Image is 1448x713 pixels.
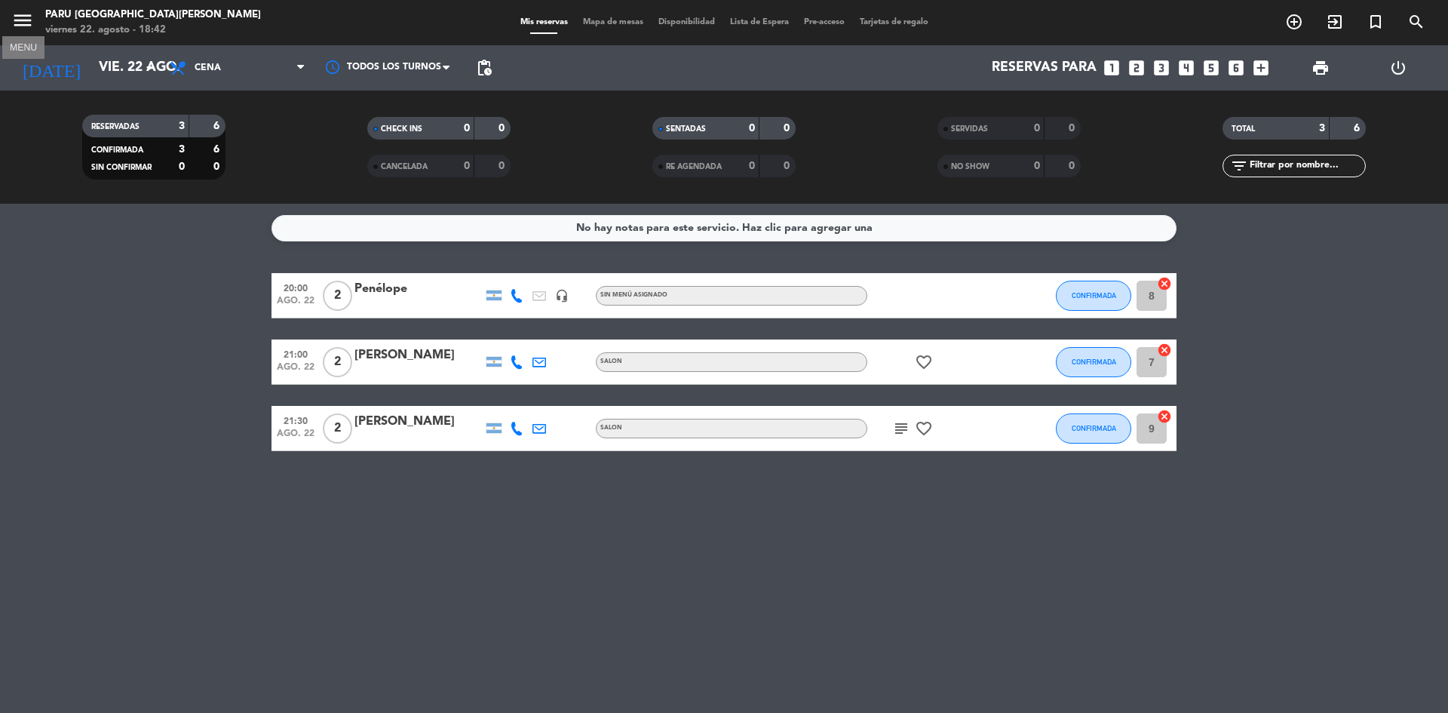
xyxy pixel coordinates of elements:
[45,8,261,23] div: Paru [GEOGRAPHIC_DATA][PERSON_NAME]
[1201,58,1221,78] i: looks_5
[213,144,222,155] strong: 6
[1034,161,1040,171] strong: 0
[1157,409,1172,424] i: cancel
[323,281,352,311] span: 2
[1232,125,1255,133] span: TOTAL
[555,289,569,303] i: headset_mic
[11,9,34,32] i: menu
[1102,58,1121,78] i: looks_one
[381,125,422,133] span: CHECK INS
[277,362,314,380] span: ago. 22
[213,121,222,131] strong: 6
[796,18,852,26] span: Pre-acceso
[277,411,314,429] span: 21:30
[722,18,796,26] span: Lista de Espera
[784,161,793,171] strong: 0
[277,345,314,362] span: 21:00
[1157,276,1172,291] i: cancel
[11,9,34,37] button: menu
[749,123,755,134] strong: 0
[323,347,352,377] span: 2
[179,161,185,172] strong: 0
[915,353,933,371] i: favorite_border
[499,123,508,134] strong: 0
[1056,281,1131,311] button: CONFIRMADA
[1326,13,1344,31] i: exit_to_app
[1157,343,1172,358] i: cancel
[1072,358,1116,366] span: CONFIRMADA
[1072,424,1116,432] span: CONFIRMADA
[45,23,261,38] div: viernes 22. agosto - 18:42
[951,163,989,171] span: NO SHOW
[213,161,222,172] strong: 0
[179,121,185,131] strong: 3
[1319,123,1325,134] strong: 3
[1407,13,1425,31] i: search
[1230,157,1248,175] i: filter_list
[1056,413,1131,444] button: CONFIRMADA
[1127,58,1146,78] i: looks_two
[91,123,140,131] span: RESERVADAS
[91,164,152,171] span: SIN CONFIRMAR
[277,429,314,446] span: ago. 22
[1152,58,1171,78] i: looks_3
[1389,59,1407,77] i: power_settings_new
[651,18,722,26] span: Disponibilidad
[1367,13,1385,31] i: turned_in_not
[1056,347,1131,377] button: CONFIRMADA
[91,146,143,154] span: CONFIRMADA
[1072,291,1116,300] span: CONFIRMADA
[951,125,988,133] span: SERVIDAS
[277,278,314,296] span: 20:00
[513,18,575,26] span: Mis reservas
[1226,58,1246,78] i: looks_6
[1359,45,1437,91] div: LOG OUT
[784,123,793,134] strong: 0
[354,412,483,432] div: [PERSON_NAME]
[666,125,706,133] span: SENTADAS
[354,346,483,365] div: [PERSON_NAME]
[575,18,651,26] span: Mapa de mesas
[1285,13,1303,31] i: add_circle_outline
[1248,158,1365,174] input: Filtrar por nombre...
[666,163,722,171] span: RE AGENDADA
[11,51,91,85] i: [DATE]
[1251,58,1271,78] i: add_box
[381,163,428,171] span: CANCELADA
[749,161,755,171] strong: 0
[475,59,493,77] span: pending_actions
[600,358,622,364] span: SALON
[576,220,873,237] div: No hay notas para este servicio. Haz clic para agregar una
[892,420,910,438] i: subject
[2,40,44,54] div: MENU
[277,296,314,313] span: ago. 22
[140,59,158,77] i: arrow_drop_down
[1176,58,1196,78] i: looks_4
[1034,123,1040,134] strong: 0
[992,60,1097,75] span: Reservas para
[600,292,667,298] span: Sin menú asignado
[179,144,185,155] strong: 3
[195,63,221,73] span: Cena
[354,279,483,299] div: Penélope
[1069,161,1078,171] strong: 0
[1311,59,1330,77] span: print
[464,161,470,171] strong: 0
[1354,123,1363,134] strong: 6
[323,413,352,444] span: 2
[600,425,622,431] span: SALON
[499,161,508,171] strong: 0
[464,123,470,134] strong: 0
[915,420,933,438] i: favorite_border
[852,18,936,26] span: Tarjetas de regalo
[1069,123,1078,134] strong: 0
